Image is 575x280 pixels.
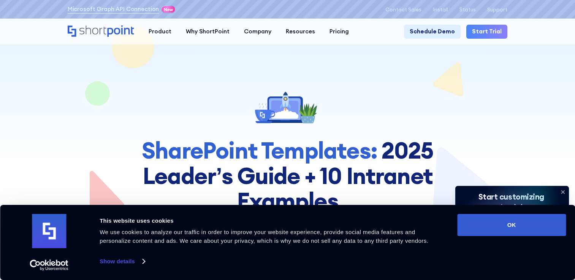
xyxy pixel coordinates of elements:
[142,135,377,165] strong: SharePoint Templates:
[457,214,566,236] button: OK
[466,25,507,39] a: Start Trial
[487,7,507,13] a: Support
[32,214,66,248] img: logo
[100,216,440,225] div: This website uses cookies
[100,229,428,244] span: We use cookies to analyze our traffic in order to improve your website experience, provide social...
[329,27,349,36] div: Pricing
[143,135,433,215] strong: 2025 Leader’s Guide + 10 Intranet Examples
[68,5,159,14] a: Microsoft Graph API Connection
[186,27,230,36] div: Why ShortPoint
[404,25,461,39] a: Schedule Demo
[244,27,271,36] div: Company
[68,25,135,38] a: Home
[433,7,448,13] a: Install
[16,260,82,271] a: Usercentrics Cookiebot - opens in a new window
[279,25,322,39] a: Resources
[149,27,171,36] div: Product
[100,256,144,267] a: Show details
[142,25,179,39] a: Product
[237,25,279,39] a: Company
[385,7,421,13] a: Contact Sales
[179,25,237,39] a: Why ShortPoint
[459,7,476,13] a: Status
[322,25,356,39] a: Pricing
[286,27,315,36] div: Resources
